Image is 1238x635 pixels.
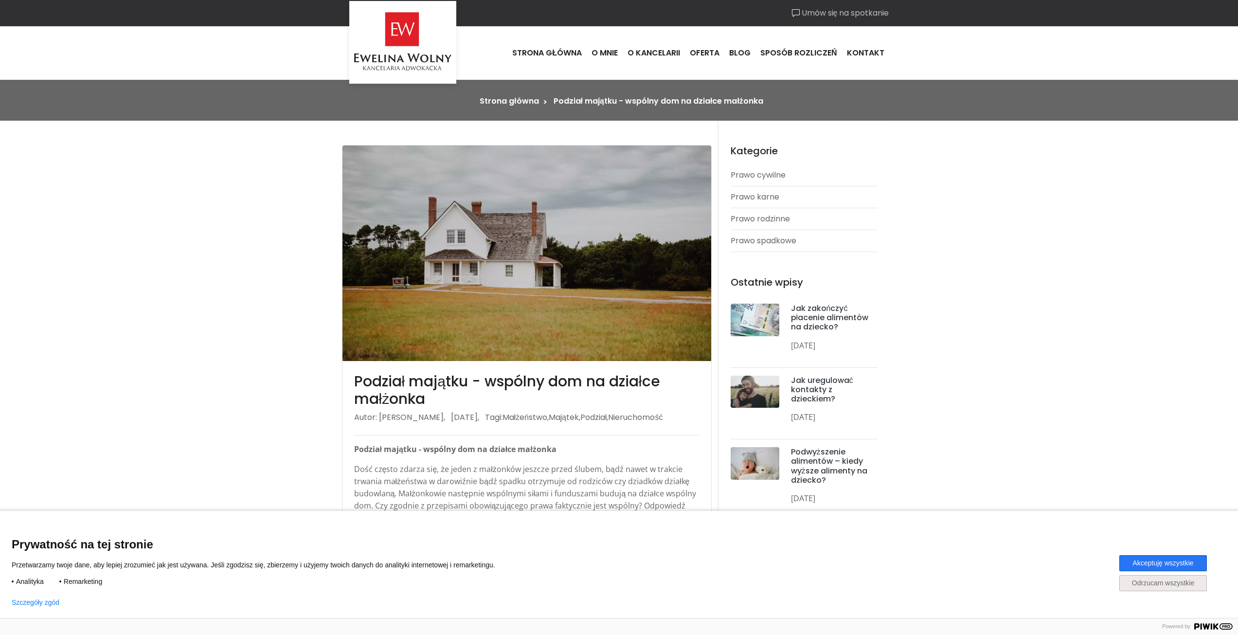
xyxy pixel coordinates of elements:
[451,412,479,423] li: [DATE],
[623,40,685,66] a: O kancelarii
[354,373,700,408] h3: Podział majątku - wspólny dom na działce małżonka
[724,40,755,66] a: Blog
[791,340,878,352] p: [DATE]
[608,412,663,423] a: Nieruchomość
[12,599,59,606] button: Szczegóły zgód
[731,376,779,408] img: post-thumb
[731,164,878,186] a: Prawo cywilne
[842,40,889,66] a: Kontakt
[12,561,510,569] p: Przetwarzamy twoje dane, aby lepiej zrozumieć jak jest używana. Jeśli zgodzisz się, zbierzemy i u...
[485,412,663,423] li: Tagi: , , ,
[16,577,44,586] span: Analityka
[731,208,878,230] a: Prawo rodzinne
[1119,575,1207,591] button: Odrzucam wszystkie
[731,304,779,336] img: post-thumb
[731,186,878,208] a: Prawo karne
[580,412,607,423] a: Podział
[342,145,711,361] img: blog-image
[685,40,724,66] a: Oferta
[755,40,842,66] a: Sposób rozliczeń
[502,412,547,423] a: Małżeństwo
[354,444,556,454] strong: Podział majątku - wspólny dom na działce małżonka
[12,537,1226,551] span: Prywatność na tej stronie
[792,7,889,19] a: Umów się na spotkanie
[1158,623,1194,630] span: Powered by
[354,412,445,423] li: Autor: [PERSON_NAME],
[791,411,878,423] p: [DATE]
[791,446,867,486] a: Podwyższenie alimentów – kiedy wyższe alimenty na dziecko?
[791,375,853,404] a: Jak uregulować kontakty z dzieckiem?
[587,40,623,66] a: O mnie
[791,303,869,332] a: Jak zakończyć płacenie alimentów na dziecko?
[791,492,878,505] p: [DATE]
[731,230,878,252] a: Prawo spadkowe
[507,40,587,66] a: Strona główna
[480,95,538,107] a: Strona główna
[64,577,102,586] span: Remarketing
[1119,555,1207,571] button: Akceptuję wszystkie
[731,447,779,480] img: post-thumb
[549,412,579,423] a: Majątek
[731,276,878,288] h4: Ostatnie wpisy
[731,145,878,157] h4: Kategorie
[354,463,700,524] p: Dość często zdarza się, że jeden z małżonków jeszcze przed ślubem, bądź nawet w trakcie trwania m...
[554,95,763,107] li: Podział majątku - wspólny dom na działce małżonka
